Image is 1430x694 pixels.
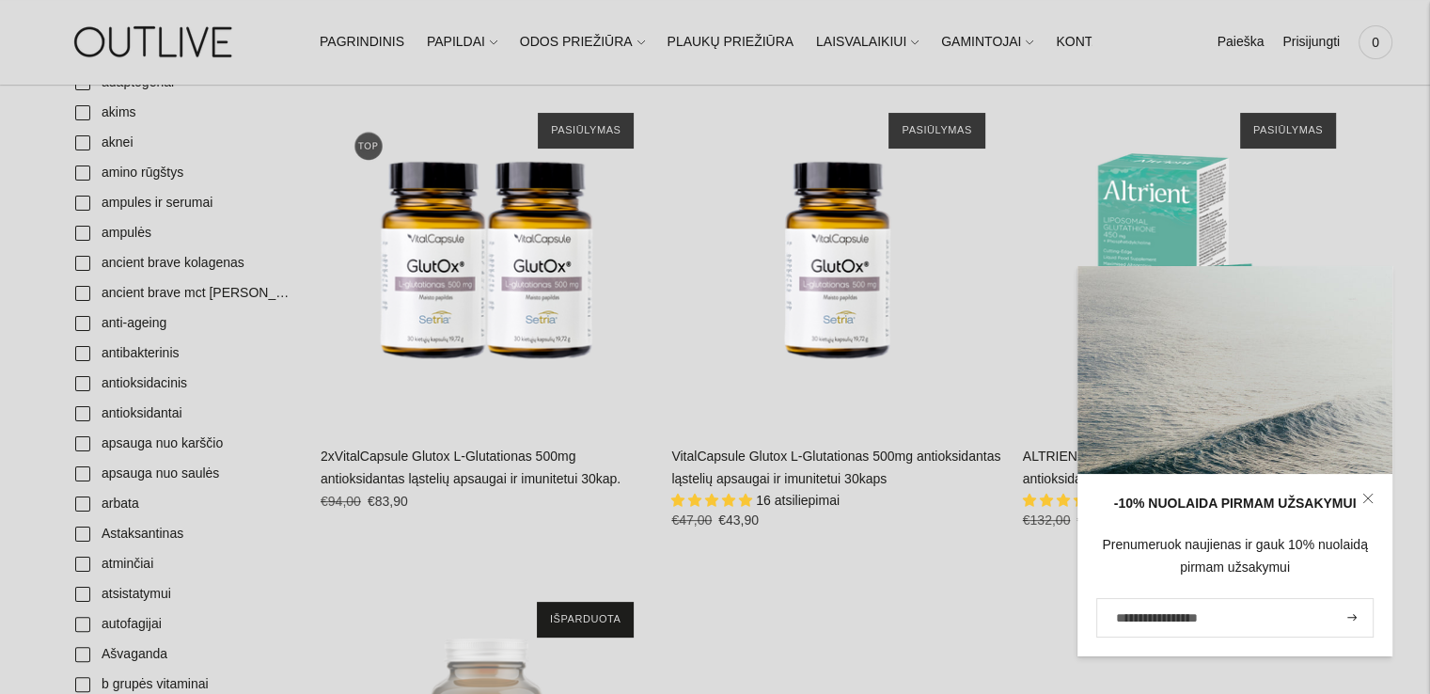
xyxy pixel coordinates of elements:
[64,339,302,369] a: antibakterinis
[520,22,645,63] a: ODOS PRIEŽIŪRA
[718,513,759,528] span: €43,90
[816,22,919,63] a: LAISVALAIKIUI
[1096,534,1374,579] div: Prenumeruok naujienas ir gauk 10% nuolaidą pirmam užsakymui
[38,9,273,74] img: OUTLIVE
[64,308,302,339] a: anti-ageing
[671,94,1003,426] a: VitalCapsule Glutox L-Glutationas 500mg antioksidantas ląstelių apsaugai ir imunitetui 30kaps
[64,399,302,429] a: antioksidantai
[64,218,302,248] a: ampulės
[64,519,302,549] a: Astaksantinas
[1023,94,1355,426] a: ALTRIENT Liposominis glutationas 450mg antioksidantas ląstelių apsaugai ir imunitetui 30x5.4ml
[1023,493,1108,508] span: 5.00 stars
[1217,22,1264,63] a: Paieška
[756,493,840,508] span: 16 atsiliepimai
[1056,22,1128,63] a: KONTAKTAI
[368,494,408,509] span: €83,90
[671,513,712,528] s: €47,00
[321,449,621,486] a: 2xVitalCapsule Glutox L-Glutationas 500mg antioksidantas ląstelių apsaugai ir imunitetui 30kap.
[1023,513,1071,528] s: €132,00
[1282,22,1340,63] a: Prisijungti
[64,639,302,670] a: Ašvaganda
[671,493,756,508] span: 5.00 stars
[64,248,302,278] a: ancient brave kolagenas
[64,459,302,489] a: apsauga nuo saulės
[64,579,302,609] a: atsistatymui
[941,22,1033,63] a: GAMINTOJAI
[64,278,302,308] a: ancient brave mct [PERSON_NAME]
[1359,22,1392,63] a: 0
[1023,449,1337,486] a: ALTRIENT Liposominis glutationas 450mg antioksidantas ląstelių apsaugai ir imunitetui 30x5.4ml
[64,188,302,218] a: ampules ir serumai
[321,494,361,509] s: €94,00
[64,489,302,519] a: arbata
[1362,29,1389,55] span: 0
[320,22,404,63] a: PAGRINDINIS
[64,128,302,158] a: aknei
[667,22,794,63] a: PLAUKŲ PRIEŽIŪRA
[64,429,302,459] a: apsauga nuo karščio
[64,98,302,128] a: akims
[64,609,302,639] a: autofagijai
[427,22,497,63] a: PAPILDAI
[64,158,302,188] a: amino rūgštys
[64,369,302,399] a: antioksidacinis
[1096,493,1374,515] div: -10% NUOLAIDA PIRMAM UŽSAKYMUI
[671,449,1000,486] a: VitalCapsule Glutox L-Glutationas 500mg antioksidantas ląstelių apsaugai ir imunitetui 30kaps
[64,549,302,579] a: atminčiai
[321,94,652,426] a: 2xVitalCapsule Glutox L-Glutationas 500mg antioksidantas ląstelių apsaugai ir imunitetui 30kap.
